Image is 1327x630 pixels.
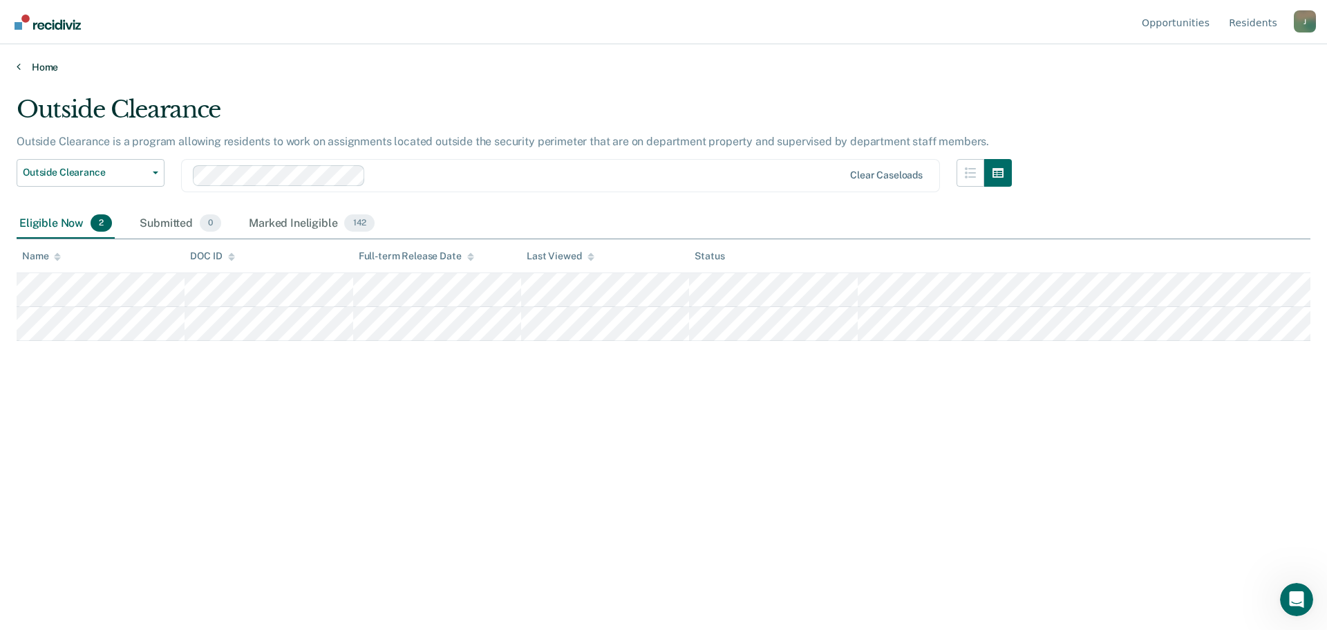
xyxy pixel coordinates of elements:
[359,250,474,262] div: Full-term Release Date
[190,250,234,262] div: DOC ID
[1294,10,1316,33] div: J
[344,214,375,232] span: 142
[17,209,115,239] div: Eligible Now2
[91,214,112,232] span: 2
[695,250,724,262] div: Status
[527,250,594,262] div: Last Viewed
[850,169,923,181] div: Clear caseloads
[17,61,1310,73] a: Home
[17,95,1012,135] div: Outside Clearance
[200,214,221,232] span: 0
[246,209,377,239] div: Marked Ineligible142
[23,167,147,178] span: Outside Clearance
[22,250,61,262] div: Name
[17,135,989,148] p: Outside Clearance is a program allowing residents to work on assignments located outside the secu...
[15,15,81,30] img: Recidiviz
[137,209,224,239] div: Submitted0
[1294,10,1316,33] button: Profile dropdown button
[1280,583,1313,616] iframe: Intercom live chat
[17,159,164,187] button: Outside Clearance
